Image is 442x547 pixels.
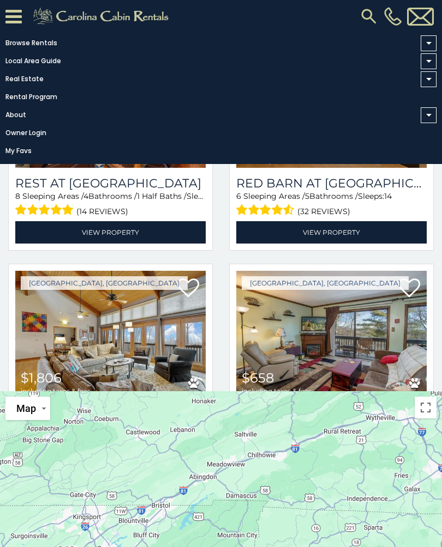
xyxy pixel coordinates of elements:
[5,397,50,420] button: Change map style
[76,204,128,218] span: (14 reviews)
[236,176,427,191] h3: Red Barn at Tiffanys Estate
[15,191,20,201] span: 8
[16,403,36,414] span: Map
[21,276,188,290] a: [GEOGRAPHIC_DATA], [GEOGRAPHIC_DATA]
[15,221,206,244] a: View Property
[236,176,427,191] a: Red Barn at [GEOGRAPHIC_DATA]
[236,191,241,201] span: 6
[15,271,206,398] a: Skyledge $1,806 including taxes & fees
[384,191,392,201] span: 14
[15,191,206,218] div: Sleeping Areas / Bathrooms / Sleeps:
[359,7,379,26] img: search-regular.svg
[297,204,350,218] span: (32 reviews)
[236,191,427,218] div: Sleeping Areas / Bathrooms / Sleeps:
[236,221,427,244] a: View Property
[27,5,178,27] img: Khaki-logo.png
[305,191,309,201] span: 5
[15,176,206,191] h3: Rest at Mountain Crest
[15,176,206,191] a: Rest at [GEOGRAPHIC_DATA]
[21,387,91,394] span: including taxes & fees
[21,370,62,386] span: $1,806
[236,271,427,398] a: Holiday Hideaway $658 including taxes & fees
[242,276,409,290] a: [GEOGRAPHIC_DATA], [GEOGRAPHIC_DATA]
[83,191,88,201] span: 4
[236,271,427,398] img: Holiday Hideaway
[15,271,206,398] img: Skyledge
[381,7,404,26] a: [PHONE_NUMBER]
[398,277,420,300] a: Add to favorites
[242,370,274,386] span: $658
[137,191,187,201] span: 1 Half Baths /
[415,397,437,418] button: Toggle fullscreen view
[242,387,312,394] span: including taxes & fees
[177,277,199,300] a: Add to favorites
